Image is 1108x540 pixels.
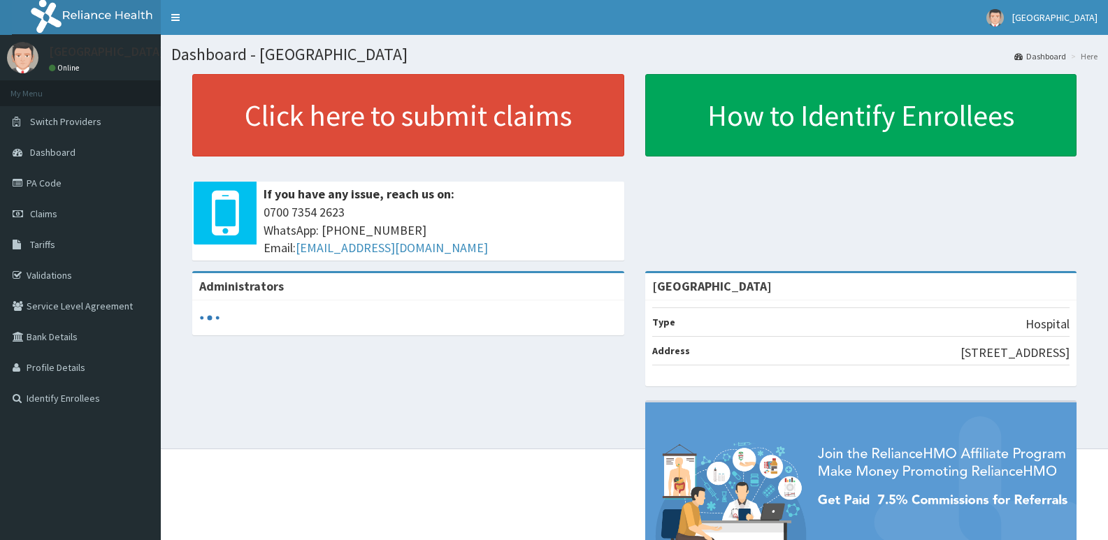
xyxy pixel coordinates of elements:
p: [GEOGRAPHIC_DATA] [49,45,164,58]
span: Dashboard [30,146,75,159]
b: Administrators [199,278,284,294]
a: Online [49,63,82,73]
svg: audio-loading [199,307,220,328]
h1: Dashboard - [GEOGRAPHIC_DATA] [171,45,1098,64]
a: [EMAIL_ADDRESS][DOMAIN_NAME] [296,240,488,256]
span: [GEOGRAPHIC_DATA] [1012,11,1098,24]
p: Hospital [1026,315,1070,333]
b: Type [652,316,675,328]
a: Click here to submit claims [192,74,624,156]
span: Claims [30,207,57,220]
span: 0700 7354 2623 WhatsApp: [PHONE_NUMBER] Email: [264,203,617,257]
strong: [GEOGRAPHIC_DATA] [652,278,772,294]
img: User Image [7,42,38,73]
span: Tariffs [30,238,55,251]
a: Dashboard [1014,50,1066,62]
img: User Image [986,9,1004,27]
b: If you have any issue, reach us on: [264,186,454,202]
p: [STREET_ADDRESS] [960,344,1070,362]
a: How to Identify Enrollees [645,74,1077,156]
li: Here [1067,50,1098,62]
span: Switch Providers [30,115,101,128]
b: Address [652,344,690,357]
